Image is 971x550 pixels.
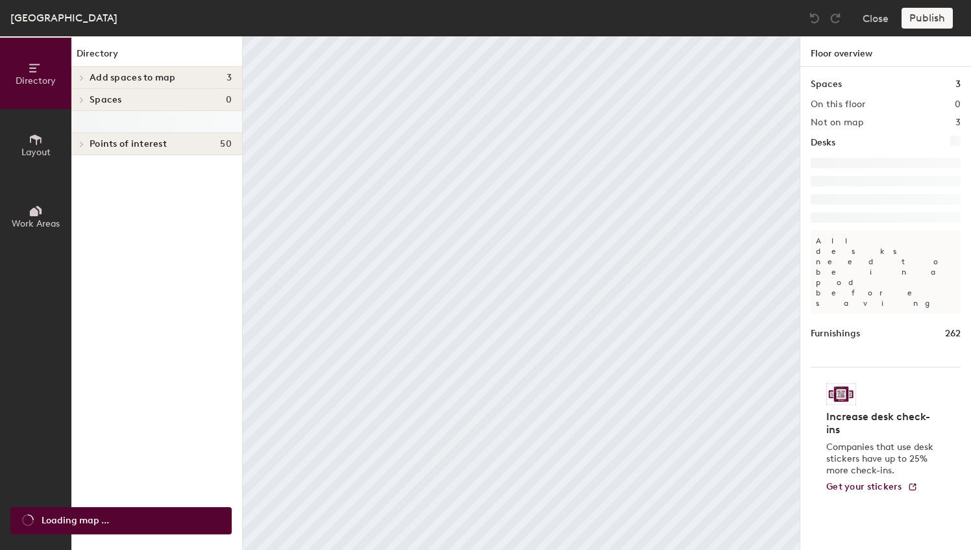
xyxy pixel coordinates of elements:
h2: 3 [955,118,961,128]
button: Close [863,8,889,29]
img: Redo [829,12,842,25]
span: Spaces [90,95,122,105]
h2: Not on map [811,118,863,128]
h1: Directory [71,47,242,67]
h1: Furnishings [811,327,860,341]
h2: On this floor [811,99,866,110]
img: Undo [808,12,821,25]
span: 0 [226,95,232,105]
p: Companies that use desk stickers have up to 25% more check-ins. [826,442,937,477]
h4: Increase desk check-ins [826,410,937,436]
h1: Desks [811,136,835,150]
img: Sticker logo [826,383,856,405]
span: Loading map ... [42,514,109,528]
a: Get your stickers [826,482,918,493]
h1: Floor overview [800,36,971,67]
span: Add spaces to map [90,73,176,83]
span: Points of interest [90,139,167,149]
h1: 262 [945,327,961,341]
span: 50 [220,139,232,149]
span: Work Areas [12,218,60,229]
span: Get your stickers [826,481,902,492]
h1: 3 [955,77,961,92]
canvas: Map [243,36,800,550]
span: Directory [16,75,56,86]
span: Layout [21,147,51,158]
p: All desks need to be in a pod before saving [811,231,961,314]
div: [GEOGRAPHIC_DATA] [10,10,117,26]
h2: 0 [955,99,961,110]
span: 3 [227,73,232,83]
h1: Spaces [811,77,842,92]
